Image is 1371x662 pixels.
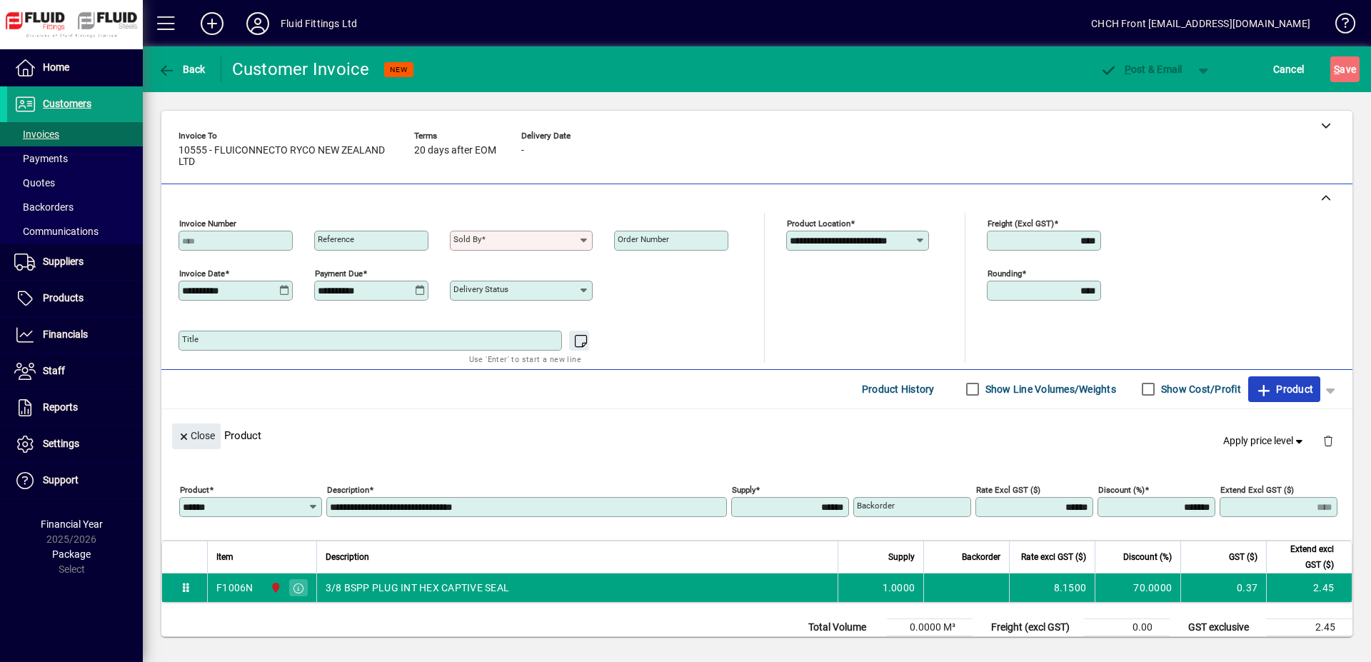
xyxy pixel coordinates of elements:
a: Settings [7,426,143,462]
td: 70.0000 [1095,573,1180,602]
div: 8.1500 [1018,581,1086,595]
mat-label: Discount (%) [1098,485,1145,495]
span: Suppliers [43,256,84,267]
a: Products [7,281,143,316]
span: Backorder [962,549,1000,565]
td: Total Weight [801,636,887,653]
span: NEW [390,65,408,74]
td: 0.00 [1084,636,1170,653]
mat-label: Product [180,485,209,495]
button: Save [1330,56,1360,82]
span: Financials [43,329,88,340]
app-page-header-button: Close [169,429,224,442]
span: 10555 - FLUICONNECTO RYCO NEW ZEALAND LTD [179,145,393,168]
td: 2.45 [1266,573,1352,602]
label: Show Cost/Profit [1158,382,1241,396]
app-page-header-button: Back [143,56,221,82]
span: Products [43,292,84,304]
span: 1.0000 [883,581,915,595]
span: FLUID FITTINGS CHRISTCHURCH [266,580,283,596]
div: CHCH Front [EMAIL_ADDRESS][DOMAIN_NAME] [1091,12,1310,35]
span: GST ($) [1229,549,1257,565]
mat-label: Rounding [988,269,1022,279]
span: Apply price level [1223,433,1306,448]
span: Supply [888,549,915,565]
a: Communications [7,219,143,244]
span: Support [43,474,79,486]
button: Profile [235,11,281,36]
mat-label: Sold by [453,234,481,244]
span: Back [158,64,206,75]
a: Payments [7,146,143,171]
span: Communications [14,226,99,237]
td: 0.37 [1267,636,1352,653]
span: Home [43,61,69,73]
a: Knowledge Base [1325,3,1353,49]
label: Show Line Volumes/Weights [983,382,1116,396]
span: Description [326,549,369,565]
td: GST exclusive [1181,618,1267,636]
button: Post & Email [1093,56,1190,82]
mat-label: Delivery status [453,284,508,294]
div: F1006N [216,581,253,595]
td: 0.37 [1180,573,1266,602]
span: Product [1255,378,1313,401]
div: Fluid Fittings Ltd [281,12,357,35]
mat-label: Reference [318,234,354,244]
span: Extend excl GST ($) [1275,541,1334,573]
button: Back [154,56,209,82]
mat-label: Payment due [315,269,363,279]
mat-label: Backorder [857,501,895,511]
span: Staff [43,365,65,376]
a: Financials [7,317,143,353]
span: Financial Year [41,518,103,530]
mat-label: Product location [787,219,850,229]
span: - [521,145,524,156]
a: Support [7,463,143,498]
td: 0.0000 Kg [887,636,973,653]
span: Discount (%) [1123,549,1172,565]
mat-label: Rate excl GST ($) [976,485,1040,495]
span: Package [52,548,91,560]
a: Reports [7,390,143,426]
td: Rounding [984,636,1084,653]
td: 0.00 [1084,618,1170,636]
div: Customer Invoice [232,58,370,81]
span: Rate excl GST ($) [1021,549,1086,565]
span: ost & Email [1100,64,1182,75]
button: Product [1248,376,1320,402]
span: Invoices [14,129,59,140]
span: 20 days after EOM [414,145,496,156]
span: Payments [14,153,68,164]
td: GST [1181,636,1267,653]
span: Reports [43,401,78,413]
span: Settings [43,438,79,449]
button: Cancel [1270,56,1308,82]
mat-hint: Use 'Enter' to start a new line [469,351,581,367]
span: Backorders [14,201,74,213]
td: 0.0000 M³ [887,618,973,636]
button: Add [189,11,235,36]
mat-label: Order number [618,234,669,244]
span: 3/8 BSPP PLUG INT HEX CAPTIVE SEAL [326,581,510,595]
mat-label: Description [327,485,369,495]
span: Item [216,549,233,565]
app-page-header-button: Delete [1311,433,1345,446]
a: Suppliers [7,244,143,280]
a: Quotes [7,171,143,195]
button: Delete [1311,423,1345,458]
div: Product [161,409,1352,461]
a: Backorders [7,195,143,219]
td: Total Volume [801,618,887,636]
span: Close [178,424,215,448]
a: Staff [7,353,143,389]
a: Invoices [7,122,143,146]
button: Close [172,423,221,449]
td: Freight (excl GST) [984,618,1084,636]
span: Cancel [1273,58,1305,81]
mat-label: Supply [732,485,755,495]
td: 2.45 [1267,618,1352,636]
span: Customers [43,98,91,109]
mat-label: Title [182,334,199,344]
mat-label: Invoice date [179,269,225,279]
